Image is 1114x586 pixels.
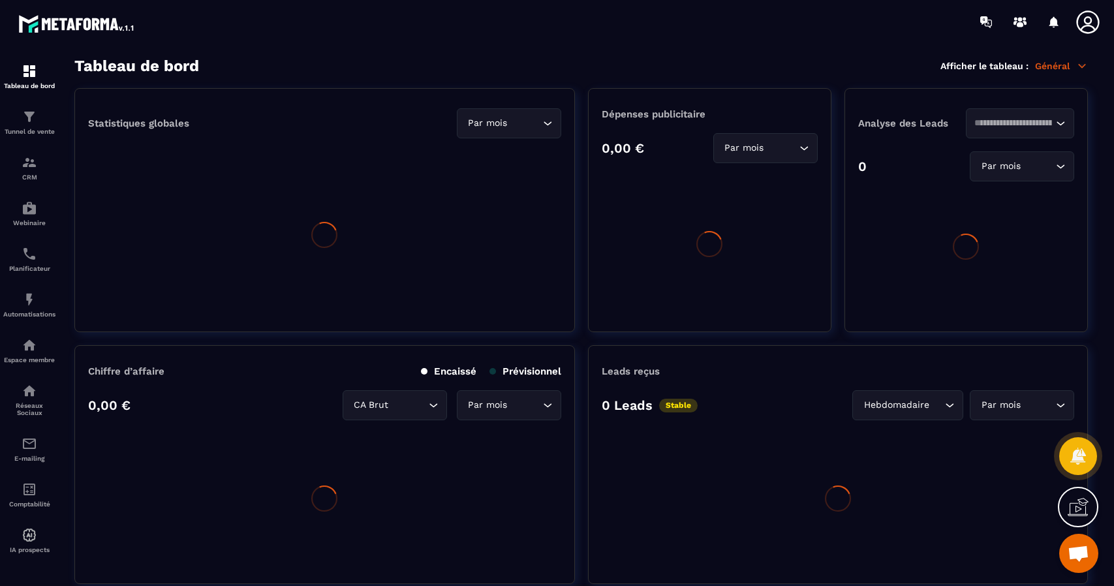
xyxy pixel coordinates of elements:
a: schedulerschedulerPlanificateur [3,236,55,282]
p: E-mailing [3,455,55,462]
p: Espace membre [3,356,55,363]
a: automationsautomationsAutomatisations [3,282,55,328]
img: accountant [22,482,37,497]
input: Search for option [1023,159,1053,174]
img: automations [22,337,37,353]
a: social-networksocial-networkRéseaux Sociaux [3,373,55,426]
p: Réseaux Sociaux [3,402,55,416]
div: Search for option [343,390,447,420]
span: Par mois [978,398,1023,412]
input: Search for option [767,141,796,155]
p: Planificateur [3,265,55,272]
a: formationformationTunnel de vente [3,99,55,145]
span: Hebdomadaire [861,398,932,412]
p: Stable [659,399,698,412]
p: Tableau de bord [3,82,55,89]
p: 0 [858,159,867,174]
input: Search for option [510,398,540,412]
input: Search for option [510,116,540,131]
h3: Tableau de bord [74,57,199,75]
p: Tunnel de vente [3,128,55,135]
div: Search for option [966,108,1074,138]
span: CA Brut [351,398,392,412]
p: Afficher le tableau : [940,61,1029,71]
img: social-network [22,383,37,399]
img: automations [22,292,37,307]
a: automationsautomationsWebinaire [3,191,55,236]
p: Analyse des Leads [858,117,967,129]
p: Chiffre d’affaire [88,365,164,377]
div: Search for option [970,151,1074,181]
img: logo [18,12,136,35]
a: accountantaccountantComptabilité [3,472,55,517]
p: IA prospects [3,546,55,553]
a: automationsautomationsEspace membre [3,328,55,373]
p: Automatisations [3,311,55,318]
div: Search for option [852,390,963,420]
div: Search for option [713,133,818,163]
img: formation [22,63,37,79]
p: CRM [3,174,55,181]
input: Search for option [932,398,942,412]
p: Général [1035,60,1088,72]
input: Search for option [1023,398,1053,412]
a: formationformationCRM [3,145,55,191]
span: Par mois [465,116,510,131]
input: Search for option [392,398,425,412]
img: email [22,436,37,452]
div: Search for option [457,108,561,138]
p: 0,00 € [602,140,644,156]
p: Dépenses publicitaire [602,108,818,120]
p: Comptabilité [3,501,55,508]
img: formation [22,109,37,125]
p: Prévisionnel [489,365,561,377]
span: Par mois [465,398,510,412]
img: formation [22,155,37,170]
span: Par mois [722,141,767,155]
p: Webinaire [3,219,55,226]
p: 0 Leads [602,397,653,413]
p: 0,00 € [88,397,131,413]
p: Leads reçus [602,365,660,377]
img: automations [22,200,37,216]
input: Search for option [974,116,1053,131]
img: automations [22,527,37,543]
img: scheduler [22,246,37,262]
a: emailemailE-mailing [3,426,55,472]
a: formationformationTableau de bord [3,54,55,99]
p: Encaissé [421,365,476,377]
p: Statistiques globales [88,117,189,129]
a: Ouvrir le chat [1059,534,1098,573]
div: Search for option [457,390,561,420]
div: Search for option [970,390,1074,420]
span: Par mois [978,159,1023,174]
